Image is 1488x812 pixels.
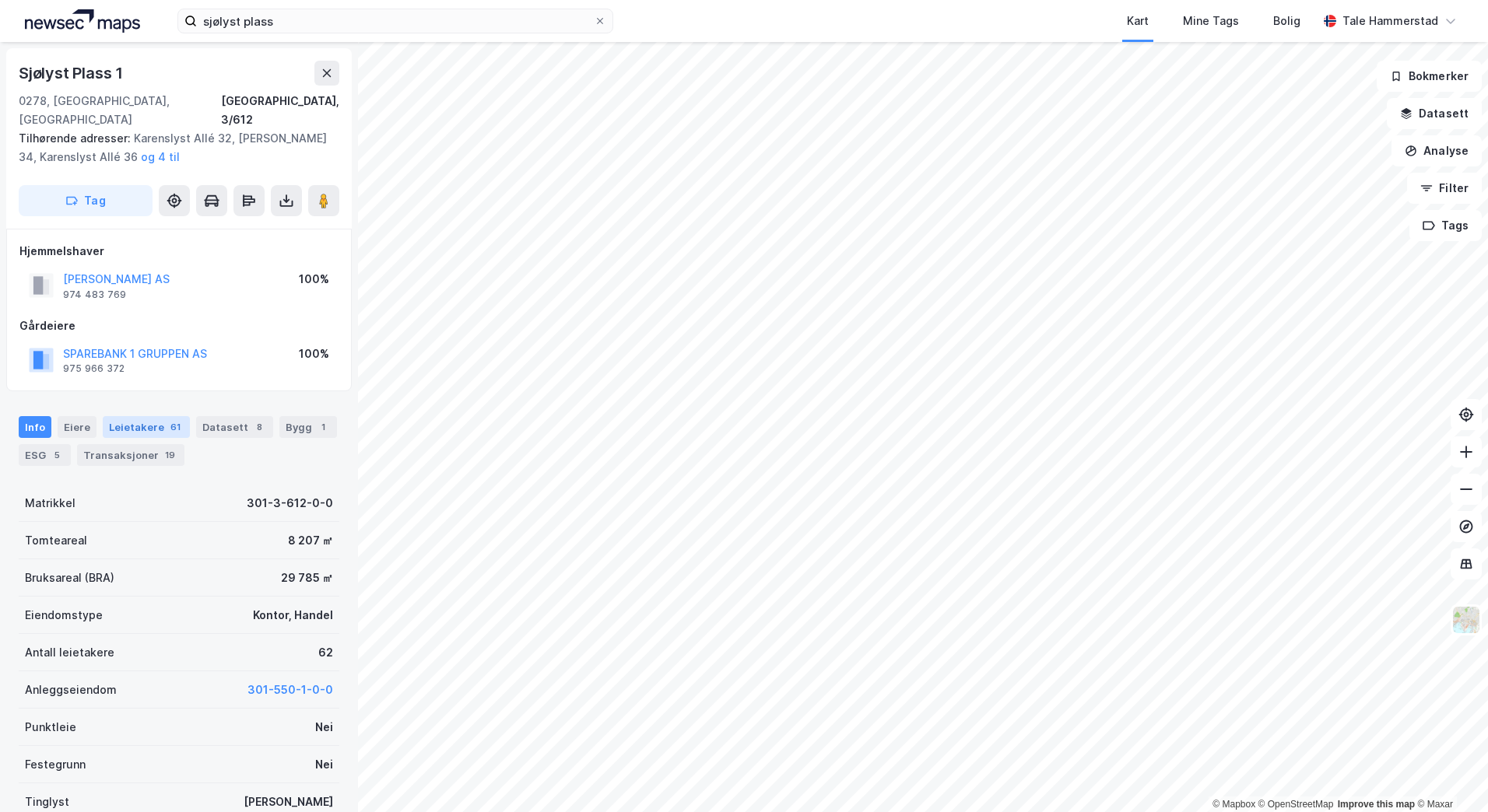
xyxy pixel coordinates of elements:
div: Tinglyst [25,793,69,811]
div: Bygg [279,416,337,438]
div: 100% [299,345,329,363]
div: 974 483 769 [63,289,126,301]
div: Matrikkel [25,494,75,513]
div: Tomteareal [25,531,87,550]
a: OpenStreetMap [1258,799,1334,810]
button: Analyse [1391,135,1482,166]
span: Tilhørende adresser: [19,131,134,145]
div: Karenslyst Allé 32, [PERSON_NAME] 34, Karenslyst Allé 36 [19,129,327,166]
div: 19 [162,447,178,463]
div: 61 [167,419,184,435]
div: Datasett [196,416,273,438]
div: Punktleie [25,718,76,737]
div: Eiere [58,416,97,438]
button: Bokmerker [1377,61,1482,92]
div: [PERSON_NAME] [244,793,333,811]
div: 8 207 ㎡ [288,531,333,550]
div: 100% [299,270,329,289]
a: Mapbox [1213,799,1255,810]
div: 0278, [GEOGRAPHIC_DATA], [GEOGRAPHIC_DATA] [19,92,221,129]
div: 1 [315,419,331,435]
div: Kontrollprogram for chat [1410,737,1488,812]
button: Datasett [1387,98,1482,129]
div: Leietakere [103,416,190,438]
div: Bolig [1273,12,1300,30]
a: Improve this map [1338,799,1415,810]
div: 975 966 372 [63,362,125,375]
div: Sjølyst Plass 1 [19,61,126,86]
div: Antall leietakere [25,643,114,662]
div: Transaksjoner [77,444,184,466]
iframe: Chat Widget [1410,737,1488,812]
button: Tag [19,185,153,216]
div: 301-3-612-0-0 [247,494,333,513]
div: Info [19,416,51,438]
div: Bruksareal (BRA) [25,569,114,587]
div: Nei [315,755,333,774]
button: 301-550-1-0-0 [247,681,333,699]
div: Tale Hammerstad [1342,12,1438,30]
div: Mine Tags [1183,12,1239,30]
div: Festegrunn [25,755,86,774]
div: Kontor, Handel [253,606,333,625]
div: Anleggseiendom [25,681,117,699]
img: Z [1451,605,1481,635]
div: 5 [49,447,65,463]
div: 62 [318,643,333,662]
button: Tags [1409,210,1482,241]
div: Eiendomstype [25,606,103,625]
div: 8 [251,419,267,435]
div: Gårdeiere [19,317,339,335]
img: logo.a4113a55bc3d86da70a041830d287a7e.svg [25,9,140,33]
div: 29 785 ㎡ [281,569,333,587]
input: Søk på adresse, matrikkel, gårdeiere, leietakere eller personer [197,9,594,33]
div: Nei [315,718,333,737]
div: Hjemmelshaver [19,242,339,261]
button: Filter [1407,173,1482,204]
div: Kart [1127,12,1149,30]
div: ESG [19,444,71,466]
div: [GEOGRAPHIC_DATA], 3/612 [221,92,339,129]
